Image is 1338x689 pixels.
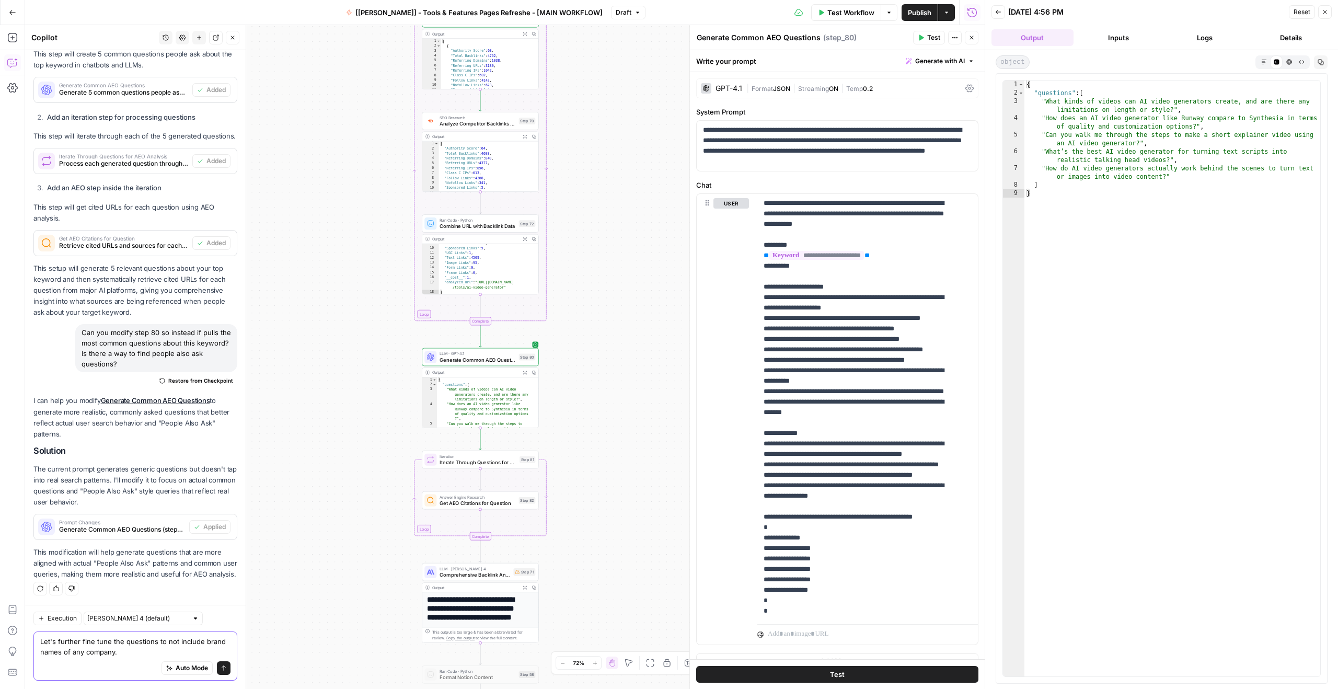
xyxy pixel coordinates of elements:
[1003,114,1024,131] div: 4
[33,202,237,224] p: This step will get cited URLs for each question using AEO analysis.
[206,85,226,95] span: Added
[838,83,846,93] span: |
[432,584,518,591] div: Output
[59,520,185,525] span: Prompt Changes
[829,85,838,93] span: ON
[446,636,475,640] span: Copy the output
[479,541,481,562] g: Edge from step_81-iteration-end to step_71
[59,236,188,241] span: Get AEO Citations for Question
[440,458,516,466] span: Iterate Through Questions for AEO Analysis
[1078,29,1160,46] button: Inputs
[48,614,77,623] span: Execution
[47,113,195,121] strong: Add an iteration step for processing questions
[1003,147,1024,164] div: 6
[422,44,441,49] div: 2
[422,256,439,260] div: 12
[422,275,439,280] div: 16
[440,668,516,674] span: Run Code · Python
[519,671,536,678] div: Step 58
[422,53,441,58] div: 4
[519,497,536,504] div: Step 82
[422,251,439,256] div: 11
[513,568,535,576] div: Step 71
[1003,89,1024,97] div: 2
[422,563,539,643] div: LLM · [PERSON_NAME] 4Comprehensive Backlink Analysis and RecommendationsStep 71Output**** **** **...
[422,73,441,78] div: 8
[47,183,162,192] strong: Add an AEO step inside the iteration
[422,83,441,88] div: 10
[206,156,226,166] span: Added
[432,133,518,140] div: Output
[1003,181,1024,189] div: 8
[573,659,584,667] span: 72%
[991,29,1074,46] button: Output
[33,446,237,456] h2: Solution
[1003,81,1024,89] div: 1
[422,382,437,387] div: 2
[1003,164,1024,181] div: 7
[422,49,441,53] div: 3
[189,520,230,534] button: Applied
[422,112,539,192] div: SEO ResearchAnalyze Competitor Backlinks ProfileStep 70Output{ "Authority Score":64, "Total Backl...
[75,324,237,372] div: Can you modify step 80 so instead if pulls the most common questions about this keyword? Is there...
[422,88,441,93] div: 11
[827,7,874,18] span: Test Workflow
[355,7,603,18] span: [[PERSON_NAME]] - Tools & Features Pages Refreshe - [MAIN WORKFLOW]
[422,270,439,275] div: 15
[432,236,518,242] div: Output
[432,377,436,382] span: Toggle code folding, rows 1 through 9
[440,673,516,681] span: Format Notion Content
[422,59,441,63] div: 5
[519,118,536,124] div: Step 70
[422,146,439,151] div: 2
[59,83,188,88] span: Generate Common AEO Questions
[168,376,233,385] span: Restore from Checkpoint
[59,88,188,97] span: Generate 5 common questions people ask about the top keyword in AI chatbots and LLMs
[422,421,437,436] div: 5
[87,613,188,624] input: Claude Sonnet 4 (default)
[33,131,237,142] p: This step will iterate through each of the 5 generated questions.
[422,39,441,43] div: 1
[915,56,965,66] span: Generate with AI
[422,387,437,402] div: 3
[902,4,938,21] button: Publish
[696,666,978,683] button: Test
[773,85,790,93] span: JSON
[1250,29,1332,46] button: Details
[696,653,978,669] button: Add Message
[469,532,491,541] div: Complete
[520,456,535,463] div: Step 81
[422,151,439,156] div: 3
[1018,81,1024,89] span: Toggle code folding, rows 1 through 9
[206,238,226,248] span: Added
[913,31,945,44] button: Test
[440,217,516,223] span: Run Code · Python
[479,643,481,665] g: Edge from step_71 to step_58
[696,107,978,117] label: System Prompt
[40,636,230,657] textarea: Let's further fine tune the questions to not include brand names of any company.
[697,194,749,645] div: user
[996,55,1030,69] span: object
[690,50,985,72] div: Write your prompt
[432,629,536,641] div: This output is too large & has been abbreviated for review. to view the full content.
[440,571,511,578] span: Comprehensive Backlink Analysis and Recommendations
[479,428,481,450] g: Edge from step_80 to step_81
[422,63,441,68] div: 6
[616,8,631,17] span: Draft
[59,241,188,250] span: Retrieve cited URLs and sources for each question from AI platforms
[422,290,439,295] div: 18
[752,85,773,93] span: Format
[162,661,213,675] button: Auto Mode
[479,469,481,491] g: Edge from step_81 to step_82
[434,141,439,146] span: Toggle code folding, rows 1 through 17
[33,464,237,508] p: The current prompt generates generic questions but doesn't tap into real search patterns. I'll mo...
[479,192,481,214] g: Edge from step_70 to step_72
[436,44,441,49] span: Toggle code folding, rows 2 through 19
[422,266,439,270] div: 14
[798,85,829,93] span: Streaming
[820,656,864,667] span: Add Message
[422,176,439,180] div: 8
[823,32,857,43] span: ( step_80 )
[192,154,230,168] button: Added
[1294,7,1310,17] span: Reset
